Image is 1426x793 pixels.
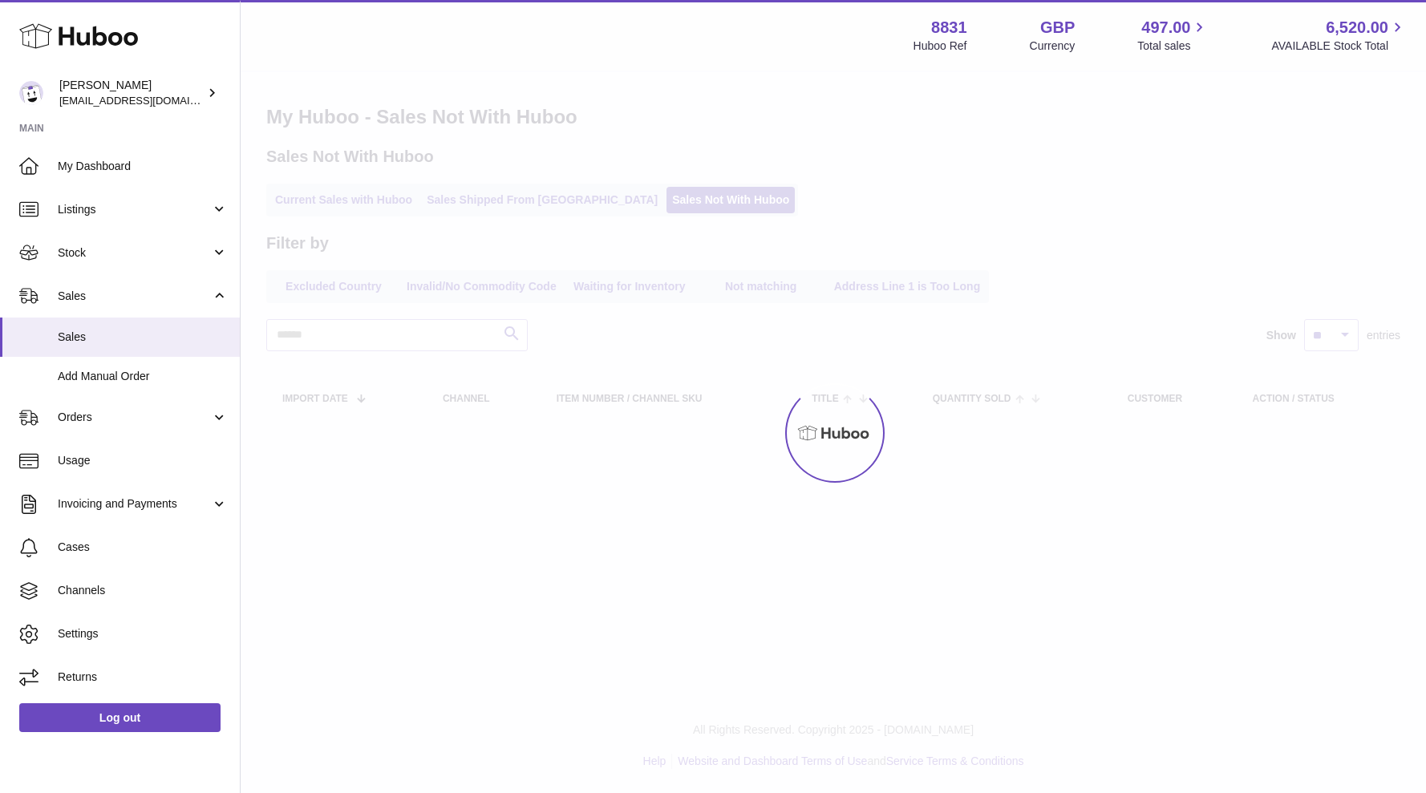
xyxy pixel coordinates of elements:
[1040,17,1075,38] strong: GBP
[914,38,967,54] div: Huboo Ref
[58,289,211,304] span: Sales
[1137,38,1209,54] span: Total sales
[931,17,967,38] strong: 8831
[58,369,228,384] span: Add Manual Order
[1030,38,1076,54] div: Currency
[59,78,204,108] div: [PERSON_NAME]
[1137,17,1209,54] a: 497.00 Total sales
[58,496,211,512] span: Invoicing and Payments
[1326,17,1388,38] span: 6,520.00
[58,330,228,345] span: Sales
[1271,17,1407,54] a: 6,520.00 AVAILABLE Stock Total
[58,245,211,261] span: Stock
[58,670,228,685] span: Returns
[19,703,221,732] a: Log out
[58,159,228,174] span: My Dashboard
[58,583,228,598] span: Channels
[58,410,211,425] span: Orders
[19,81,43,105] img: rob@themysteryagency.com
[58,540,228,555] span: Cases
[1271,38,1407,54] span: AVAILABLE Stock Total
[59,94,236,107] span: [EMAIL_ADDRESS][DOMAIN_NAME]
[1141,17,1190,38] span: 497.00
[58,202,211,217] span: Listings
[58,626,228,641] span: Settings
[58,453,228,468] span: Usage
